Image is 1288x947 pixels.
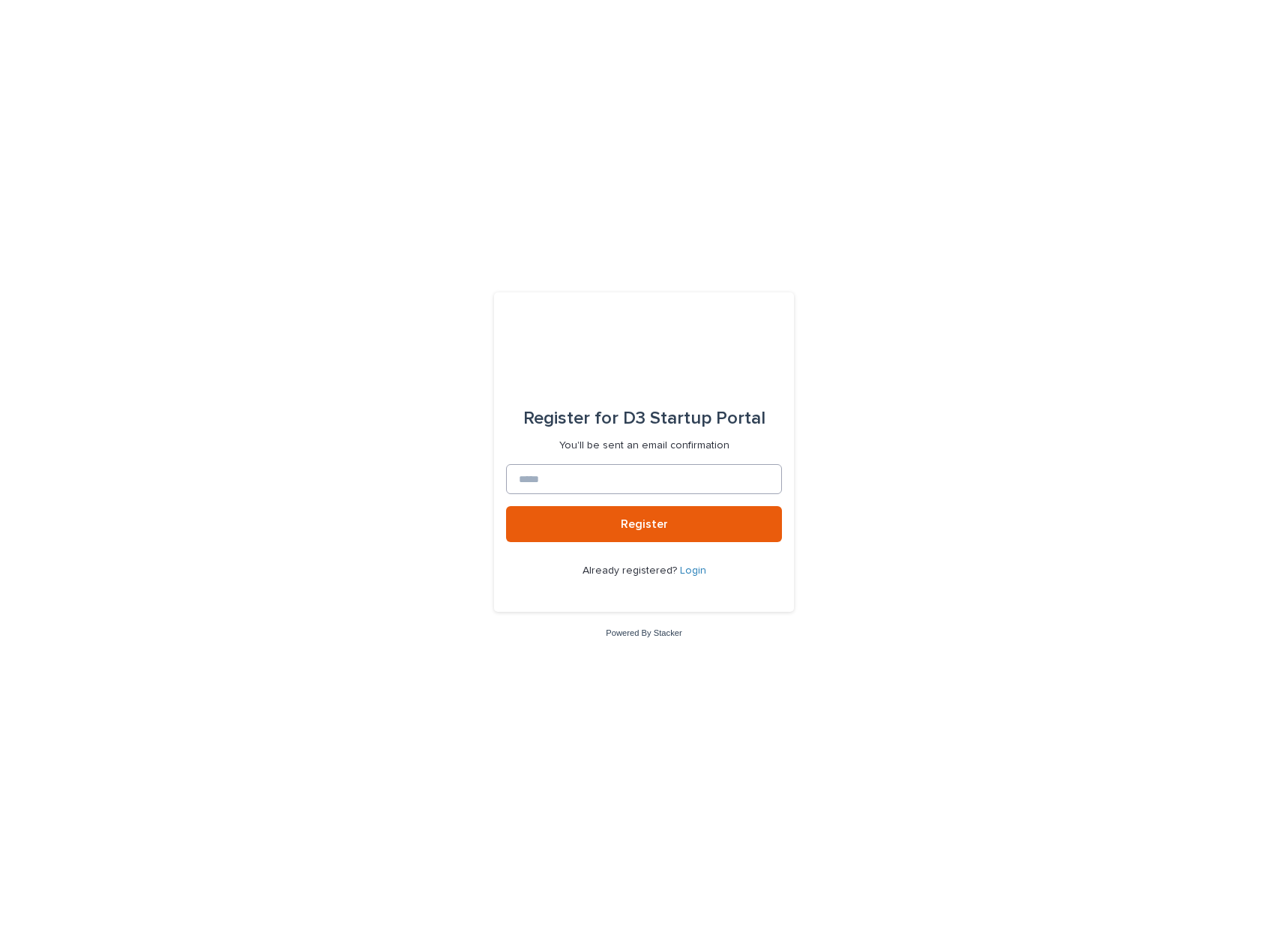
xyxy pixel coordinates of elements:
[583,565,680,576] span: Already registered?
[606,628,681,637] a: Powered By Stacker
[595,328,693,373] img: q0dI35fxT46jIlCv2fcp
[506,506,782,542] button: Register
[680,565,706,576] a: Login
[559,439,729,452] p: You'll be sent an email confirmation
[523,409,619,427] span: Register for
[523,397,765,439] div: D3 Startup Portal
[621,518,668,530] span: Register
